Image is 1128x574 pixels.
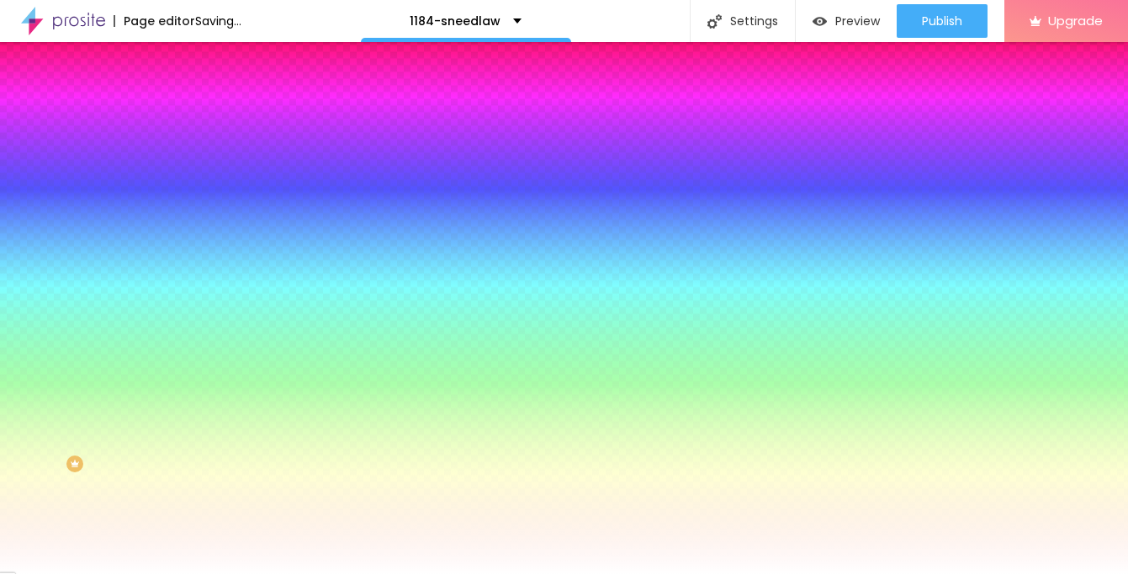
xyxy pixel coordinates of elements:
span: Publish [922,14,962,28]
div: Page editor [114,15,195,27]
button: Preview [796,4,897,38]
div: Saving... [195,15,241,27]
span: Preview [835,14,880,28]
span: Upgrade [1048,13,1103,28]
img: view-1.svg [813,14,827,29]
p: 1184-sneedlaw [410,15,500,27]
button: Publish [897,4,988,38]
img: Icone [707,14,722,29]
